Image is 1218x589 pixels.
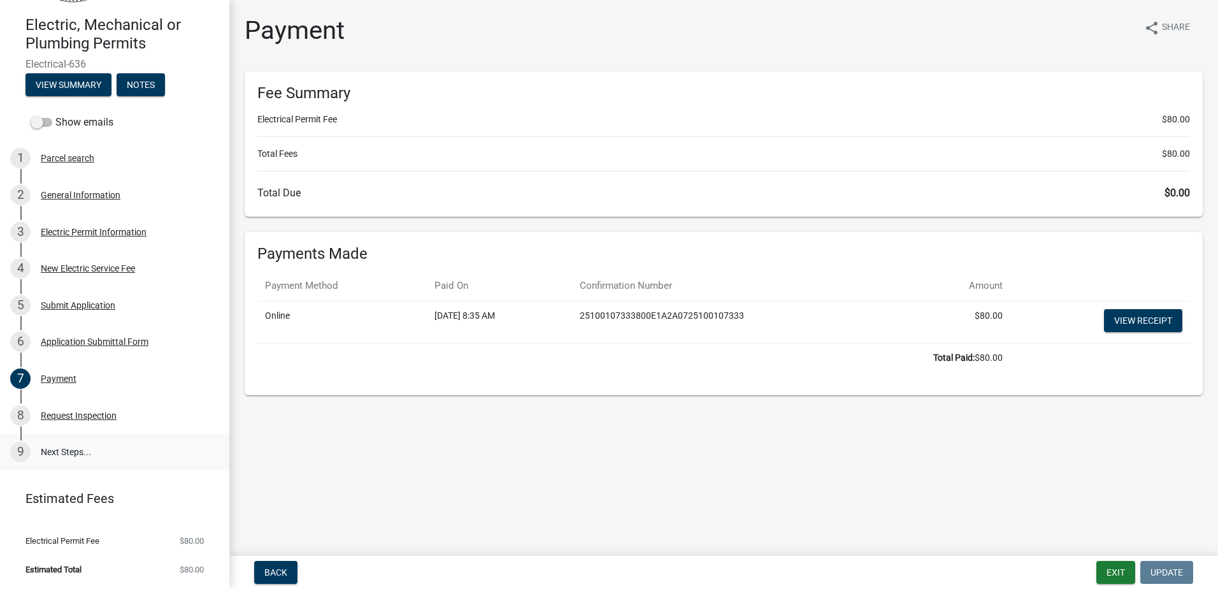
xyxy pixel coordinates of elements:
[25,80,111,91] wm-modal-confirm: Summary
[427,271,572,301] th: Paid On
[1104,309,1182,332] a: View receipt
[25,565,82,574] span: Estimated Total
[180,537,204,545] span: $80.00
[25,58,204,70] span: Electrical-636
[257,147,1190,161] li: Total Fees
[31,115,113,130] label: Show emails
[254,561,297,584] button: Back
[117,73,165,96] button: Notes
[25,537,99,545] span: Electrical Permit Fee
[10,295,31,316] div: 5
[257,187,1190,199] h6: Total Due
[25,73,111,96] button: View Summary
[257,84,1190,103] h6: Fee Summary
[1096,561,1135,584] button: Exit
[257,301,427,343] td: Online
[41,374,76,383] div: Payment
[25,16,219,53] h4: Electric, Mechanical or Plumbing Permits
[1150,567,1183,578] span: Update
[572,301,916,343] td: 25100107333800E1A2A0725100107333
[10,258,31,279] div: 4
[1140,561,1193,584] button: Update
[1162,147,1190,161] span: $80.00
[257,113,1190,126] li: Electrical Permit Fee
[10,486,209,511] a: Estimated Fees
[10,405,31,426] div: 8
[41,228,147,236] div: Electric Permit Information
[10,442,31,462] div: 9
[41,301,115,310] div: Submit Application
[41,337,148,346] div: Application Submittal Form
[257,343,1010,372] td: $80.00
[257,271,427,301] th: Payment Method
[117,80,165,91] wm-modal-confirm: Notes
[10,368,31,389] div: 7
[264,567,287,578] span: Back
[933,353,975,363] b: Total Paid:
[1134,15,1200,40] button: shareShare
[41,411,117,420] div: Request Inspection
[572,271,916,301] th: Confirmation Number
[257,245,1190,263] h6: Payments Made
[917,271,1011,301] th: Amount
[41,154,94,163] div: Parcel search
[41,264,135,273] div: New Electric Service Fee
[1162,113,1190,126] span: $80.00
[245,15,345,46] h1: Payment
[427,301,572,343] td: [DATE] 8:35 AM
[917,301,1011,343] td: $80.00
[10,185,31,205] div: 2
[1144,20,1159,36] i: share
[1164,187,1190,199] span: $0.00
[10,222,31,242] div: 3
[41,191,120,200] div: General Information
[1162,20,1190,36] span: Share
[10,148,31,168] div: 1
[10,331,31,352] div: 6
[180,565,204,574] span: $80.00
